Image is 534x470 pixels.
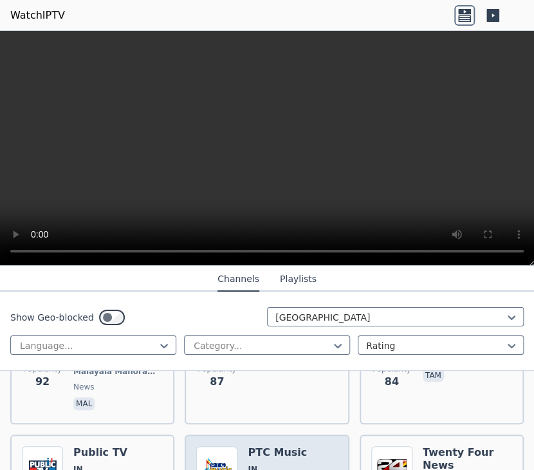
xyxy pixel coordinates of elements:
span: 92 [35,374,50,390]
button: Playlists [280,267,317,292]
span: 87 [210,374,224,390]
label: Show Geo-blocked [10,311,94,324]
span: news [73,382,94,392]
span: Malayala Manorama Television [73,366,160,377]
span: 84 [385,374,399,390]
h6: Public TV [73,446,130,459]
p: tam [423,369,444,382]
h6: PTC Music [248,446,307,459]
p: mal [73,397,95,410]
button: Channels [217,267,259,292]
a: WatchIPTV [10,8,65,23]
